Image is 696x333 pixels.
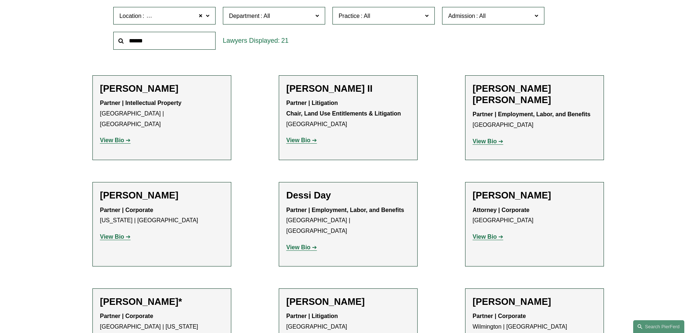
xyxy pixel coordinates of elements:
[286,296,410,307] h2: [PERSON_NAME]
[145,11,206,21] span: [GEOGRAPHIC_DATA]
[286,313,338,319] strong: Partner | Litigation
[286,244,311,250] strong: View Bio
[286,207,404,213] strong: Partner | Employment, Labor, and Benefits
[100,100,182,106] strong: Partner | Intellectual Property
[100,137,131,143] a: View Bio
[286,98,410,129] p: [GEOGRAPHIC_DATA]
[473,207,530,213] strong: Attorney | Corporate
[286,100,401,117] strong: Partner | Litigation Chair, Land Use Entitlements & Litigation
[286,244,317,250] a: View Bio
[448,13,475,19] span: Admission
[473,311,596,332] p: Wilmington | [GEOGRAPHIC_DATA]
[100,296,224,307] h2: [PERSON_NAME]*
[100,311,224,332] p: [GEOGRAPHIC_DATA] | [US_STATE]
[473,138,503,144] a: View Bio
[281,37,289,44] span: 21
[100,205,224,226] p: [US_STATE] | [GEOGRAPHIC_DATA]
[473,190,596,201] h2: [PERSON_NAME]
[633,320,684,333] a: Search this site
[473,111,591,117] strong: Partner | Employment, Labor, and Benefits
[100,83,224,94] h2: [PERSON_NAME]
[473,234,497,240] strong: View Bio
[286,83,410,94] h2: [PERSON_NAME] II
[119,13,142,19] span: Location
[473,109,596,130] p: [GEOGRAPHIC_DATA]
[100,207,153,213] strong: Partner | Corporate
[286,311,410,332] p: [GEOGRAPHIC_DATA]
[100,98,224,129] p: [GEOGRAPHIC_DATA] | [GEOGRAPHIC_DATA]
[286,205,410,236] p: [GEOGRAPHIC_DATA] | [GEOGRAPHIC_DATA]
[229,13,260,19] span: Department
[100,234,131,240] a: View Bio
[286,137,311,143] strong: View Bio
[473,83,596,106] h2: [PERSON_NAME] [PERSON_NAME]
[286,137,317,143] a: View Bio
[473,313,526,319] strong: Partner | Corporate
[100,234,124,240] strong: View Bio
[473,205,596,226] p: [GEOGRAPHIC_DATA]
[339,13,360,19] span: Practice
[100,190,224,201] h2: [PERSON_NAME]
[100,137,124,143] strong: View Bio
[473,138,497,144] strong: View Bio
[286,190,410,201] h2: Dessi Day
[473,234,503,240] a: View Bio
[473,296,596,307] h2: [PERSON_NAME]
[100,313,153,319] strong: Partner | Corporate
